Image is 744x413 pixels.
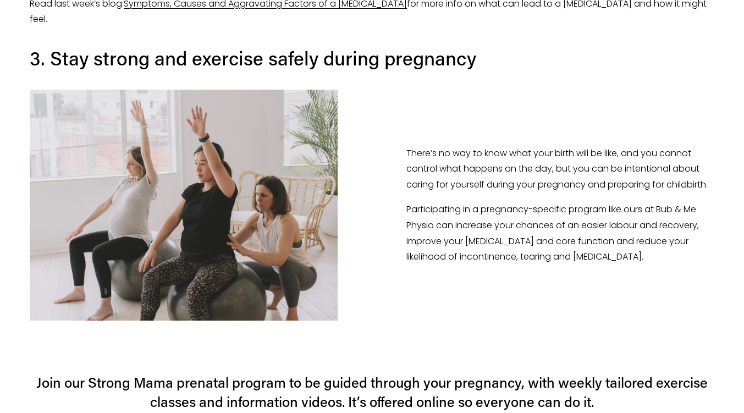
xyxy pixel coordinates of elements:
[406,202,714,265] p: Participating in a pregnancy-specific program like ours at Bub & Me Physio can increase your chan...
[406,146,714,193] p: There’s no way to know what your birth will be like, and you cannot control what happens on the d...
[30,45,714,71] h3: 3. Stay strong and exercise safely during pregnancy
[30,373,714,411] h4: Join our Strong Mama prenatal program to be guided through your pregnancy, with weekly tailored e...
